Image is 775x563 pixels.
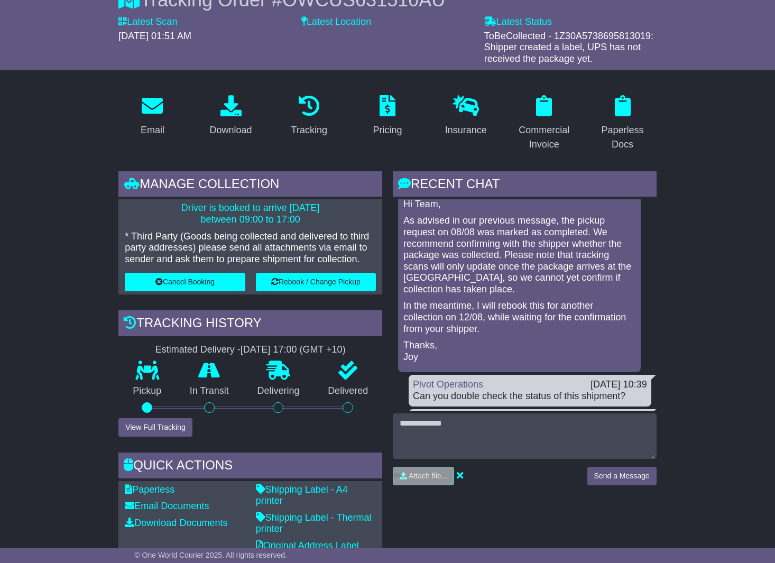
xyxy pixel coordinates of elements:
[403,199,635,210] p: Hi Team,
[241,344,346,356] div: [DATE] 17:00 (GMT +10)
[403,300,635,335] p: In the meantime, I will rebook this for another collection on 12/08, while waiting for the confir...
[591,379,647,391] div: [DATE] 10:39
[134,551,287,559] span: © One World Courier 2025. All rights reserved.
[595,123,649,152] div: Paperless Docs
[438,91,494,141] a: Insurance
[484,31,653,64] span: ToBeCollected - 1Z30A5738695813019: Shipper created a label, UPS has not received the package yet.
[118,16,177,28] label: Latest Scan
[125,202,376,225] p: Driver is booked to arrive [DATE] between 09:00 to 17:00
[176,385,243,397] p: In Transit
[291,123,327,137] div: Tracking
[256,484,348,506] a: Shipping Label - A4 printer
[134,91,171,141] a: Email
[118,385,176,397] p: Pickup
[313,385,382,397] p: Delivered
[256,273,376,291] button: Rebook / Change Pickup
[403,340,635,363] p: Thanks, Joy
[393,171,657,200] div: RECENT CHAT
[210,123,252,137] div: Download
[301,16,371,28] label: Latest Location
[125,518,227,528] a: Download Documents
[118,453,382,481] div: Quick Actions
[243,385,314,397] p: Delivering
[373,123,402,137] div: Pricing
[118,344,382,356] div: Estimated Delivery -
[125,484,174,495] a: Paperless
[118,31,191,41] span: [DATE] 01:51 AM
[413,391,647,402] div: Can you double check the status of this shipment?
[141,123,164,137] div: Email
[284,91,334,141] a: Tracking
[484,16,552,28] label: Latest Status
[403,215,635,295] p: As advised in our previous message, the pickup request on 08/08 was marked as completed. We recom...
[118,418,192,437] button: View Full Tracking
[118,171,382,200] div: Manage collection
[118,310,382,339] div: Tracking history
[125,273,245,291] button: Cancel Booking
[413,379,483,390] a: Pivot Operations
[256,540,359,551] a: Original Address Label
[256,512,372,534] a: Shipping Label - Thermal printer
[125,501,209,511] a: Email Documents
[445,123,487,137] div: Insurance
[125,231,376,265] p: * Third Party (Goods being collected and delivered to third party addresses) please send all atta...
[587,467,657,485] button: Send a Message
[366,91,409,141] a: Pricing
[588,91,656,155] a: Paperless Docs
[517,123,571,152] div: Commercial Invoice
[510,91,578,155] a: Commercial Invoice
[203,91,259,141] a: Download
